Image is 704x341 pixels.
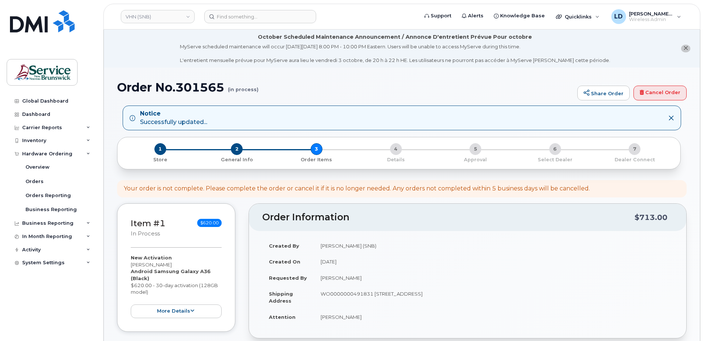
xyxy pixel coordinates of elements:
strong: Android Samsung Galaxy A36 (Black) [131,268,211,281]
small: in process [131,230,160,237]
strong: Created On [269,259,300,265]
div: MyServe scheduled maintenance will occur [DATE][DATE] 8:00 PM - 10:00 PM Eastern. Users will be u... [180,43,610,64]
button: more details [131,304,222,318]
td: [PERSON_NAME] [314,270,673,286]
span: 2 [231,143,243,155]
a: Item #1 [131,218,165,228]
strong: Shipping Address [269,291,293,304]
strong: New Activation [131,255,172,261]
strong: Notice [140,110,207,118]
td: [PERSON_NAME] (SNB) [314,238,673,254]
strong: Requested By [269,275,307,281]
div: Successfully updated... [140,110,207,127]
td: WO0000000491831 [STREET_ADDRESS] [314,286,673,309]
div: $713.00 [635,210,667,224]
div: Your order is not complete. Please complete the order or cancel it if it is no longer needed. Any... [124,185,590,193]
div: October Scheduled Maintenance Announcement / Annonce D'entretient Prévue Pour octobre [258,33,532,41]
button: close notification [681,45,690,52]
p: General Info [200,156,273,163]
h2: Order Information [262,212,635,223]
small: (in process) [228,81,259,92]
h1: Order No.301565 [117,81,574,94]
p: Store [126,156,194,163]
strong: Created By [269,243,299,249]
a: Cancel Order [633,86,687,100]
a: Share Order [577,86,630,100]
div: [PERSON_NAME] $620.00 - 30-day activation (128GB model) [131,254,222,318]
span: 1 [154,143,166,155]
td: [PERSON_NAME] [314,309,673,325]
a: 2 General Info [197,155,276,163]
a: 1 Store [123,155,197,163]
td: [DATE] [314,254,673,270]
span: $620.00 [197,219,222,227]
strong: Attention [269,314,295,320]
